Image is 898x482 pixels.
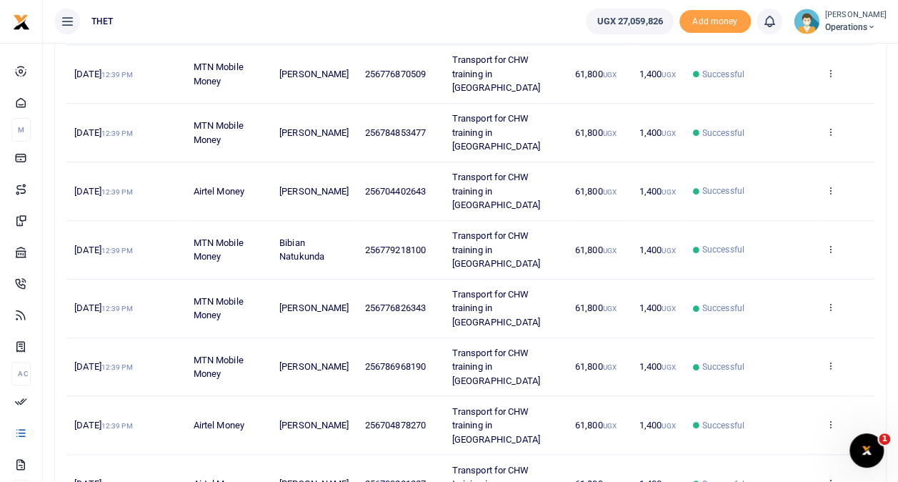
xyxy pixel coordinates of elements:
span: [PERSON_NAME] [279,186,349,197]
small: 12:39 PM [101,363,133,371]
span: 256786968190 [365,361,426,372]
small: UGX [662,363,675,371]
span: 1,400 [639,420,676,431]
span: Successful [702,360,744,373]
span: 256784853477 [365,127,426,138]
span: 1,400 [639,303,676,313]
span: THET [86,15,119,28]
span: [DATE] [74,127,132,138]
span: Successful [702,127,744,139]
small: UGX [662,247,675,255]
small: UGX [602,129,616,137]
span: MTN Mobile Money [194,120,244,145]
a: profile-user [PERSON_NAME] Operations [794,9,887,34]
span: [PERSON_NAME] [279,303,349,313]
span: 61,800 [575,69,617,79]
li: Toup your wallet [679,10,751,34]
span: [PERSON_NAME] [279,420,349,431]
span: 61,800 [575,245,617,255]
span: 61,800 [575,186,617,197]
span: 1 [879,433,890,445]
span: Transport for CHW training in [GEOGRAPHIC_DATA] [452,289,541,328]
span: [DATE] [74,303,132,313]
small: UGX [662,71,675,79]
li: Ac [11,362,31,385]
li: Wallet ballance [580,9,679,34]
span: 61,800 [575,361,617,372]
span: Transport for CHW training in [GEOGRAPHIC_DATA] [452,54,541,93]
span: 1,400 [639,361,676,372]
small: 12:39 PM [101,422,133,430]
span: [PERSON_NAME] [279,127,349,138]
a: UGX 27,059,826 [586,9,673,34]
small: [PERSON_NAME] [825,9,887,21]
span: Bibian Natukunda [279,237,324,262]
span: Successful [702,419,744,432]
small: UGX [602,188,616,196]
span: Airtel Money [194,186,244,197]
small: 12:39 PM [101,71,133,79]
span: Transport for CHW training in [GEOGRAPHIC_DATA] [452,172,541,210]
small: UGX [602,305,616,313]
span: Transport for CHW training in [GEOGRAPHIC_DATA] [452,406,541,445]
span: 61,800 [575,127,617,138]
span: 256776826343 [365,303,426,313]
small: 12:39 PM [101,247,133,255]
small: UGX [662,422,675,430]
span: MTN Mobile Money [194,237,244,262]
span: MTN Mobile Money [194,296,244,321]
span: 1,400 [639,186,676,197]
span: 256704878270 [365,420,426,431]
span: Successful [702,243,744,256]
span: MTN Mobile Money [194,355,244,380]
span: Transport for CHW training in [GEOGRAPHIC_DATA] [452,348,541,386]
small: UGX [662,305,675,313]
img: profile-user [794,9,819,34]
small: 12:39 PM [101,305,133,313]
span: 1,400 [639,127,676,138]
small: UGX [602,247,616,255]
img: logo-small [13,14,30,31]
span: 256779218100 [365,245,426,255]
span: [DATE] [74,186,132,197]
span: 1,400 [639,245,676,255]
small: UGX [662,188,675,196]
small: UGX [602,422,616,430]
span: [DATE] [74,361,132,372]
small: UGX [602,363,616,371]
span: Transport for CHW training in [GEOGRAPHIC_DATA] [452,230,541,269]
span: 256776870509 [365,69,426,79]
li: M [11,118,31,142]
span: Transport for CHW training in [GEOGRAPHIC_DATA] [452,113,541,152]
span: MTN Mobile Money [194,62,244,87]
small: UGX [602,71,616,79]
span: UGX 27,059,826 [597,14,662,29]
span: Add money [679,10,751,34]
a: logo-small logo-large logo-large [13,16,30,26]
span: Successful [702,185,744,197]
span: Successful [702,302,744,315]
span: [PERSON_NAME] [279,69,349,79]
span: [PERSON_NAME] [279,361,349,372]
span: Successful [702,68,744,81]
span: Airtel Money [194,420,244,431]
span: Operations [825,21,887,34]
span: 256704402643 [365,186,426,197]
small: 12:39 PM [101,129,133,137]
iframe: Intercom live chat [849,433,884,468]
span: 1,400 [639,69,676,79]
small: 12:39 PM [101,188,133,196]
span: [DATE] [74,69,132,79]
span: [DATE] [74,245,132,255]
span: [DATE] [74,420,132,431]
a: Add money [679,15,751,26]
span: 61,800 [575,303,617,313]
small: UGX [662,129,675,137]
span: 61,800 [575,420,617,431]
